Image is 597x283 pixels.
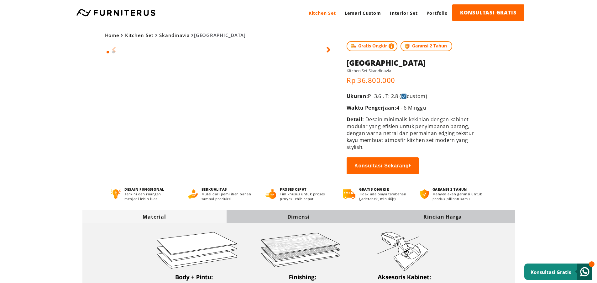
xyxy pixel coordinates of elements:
[401,41,452,51] span: Garansi 2 Tahun
[350,43,357,50] img: shipping.jpg
[385,4,422,22] a: Interior Set
[111,189,121,199] img: desain-fungsional.png
[531,269,571,275] small: Konsultasi Gratis
[188,189,198,199] img: berkualitas.png
[347,68,482,73] h5: Kitchen Set Skandinavia
[105,32,119,38] a: Home
[125,32,154,38] a: Kitchen Set
[401,94,406,99] img: ☑
[347,57,482,68] h1: [GEOGRAPHIC_DATA]
[202,192,254,201] p: Mulai dari pemilihan bahan sampai produksi
[347,157,419,174] button: Konsultasi Sekarang
[347,93,482,100] p: P: 3.6 , T: 2.8 ( custom)
[304,4,340,22] a: Kitchen Set
[371,213,515,220] div: Rincian Harga
[265,189,276,199] img: proses-cepat.png
[280,187,331,192] h4: PROSES CEPAT
[347,116,474,150] : Desain minimalis kekinian dengan kabinet modular yang efisien untuk penyimpanan barang, dengan wa...
[347,104,396,111] span: Waktu Pengerjaan:
[404,43,411,50] img: protect.png
[227,213,371,220] div: Dimensi
[347,93,368,100] span: Ukuran:
[422,4,452,22] a: Portfolio
[124,187,176,192] h4: DESAIN FUNGSIONAL
[420,189,428,199] img: bergaransi.png
[159,32,190,38] a: Skandinavia
[340,4,385,22] a: Lemari Custom
[82,213,227,220] div: Material
[347,104,482,111] p: 4 - 6 Minggu
[280,192,331,201] p: Tim khusus untuk proses proyek lebih cepat
[389,43,394,50] img: info-colored.png
[343,189,355,199] img: gratis-ongkir.png
[432,192,486,201] p: Menyediakan garansi untuk produk pilihan kamu
[124,192,176,201] p: Terkini dan ruangan menjadi lebih luas
[347,75,482,85] p: Rp 36.800.000
[359,187,409,192] h4: GRATIS ONGKIR
[524,264,592,280] a: Konsultasi Gratis
[347,116,364,123] span: Detail:
[347,41,397,51] span: Gratis Ongkir
[452,4,524,21] a: KONSULTASI GRATIS
[359,192,409,201] p: Tidak ada biaya tambahan (Jadetabek, min 40jt)
[105,32,246,38] span: [GEOGRAPHIC_DATA]
[432,187,486,192] h4: GARANSI 2 TAHUN
[202,187,254,192] h4: BERKUALITAS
